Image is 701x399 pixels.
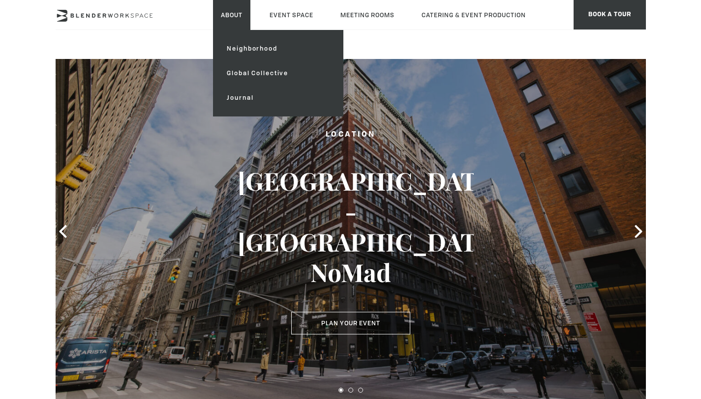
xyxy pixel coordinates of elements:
a: Neighborhood [219,36,336,61]
button: Plan Your Event [291,312,410,335]
h2: Location [238,129,464,141]
a: Journal [219,85,336,110]
a: Global Collective [219,61,336,85]
h3: [GEOGRAPHIC_DATA] - [GEOGRAPHIC_DATA] NoMad [238,166,464,287]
